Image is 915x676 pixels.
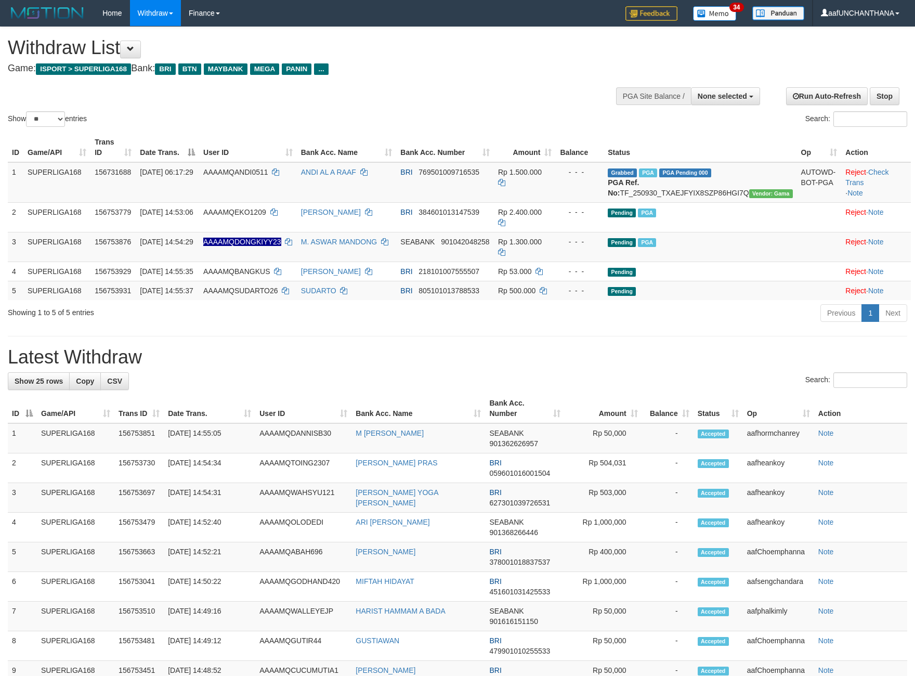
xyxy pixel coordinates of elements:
[818,636,834,645] a: Note
[8,483,37,513] td: 3
[565,513,642,542] td: Rp 1,000,000
[140,287,193,295] span: [DATE] 14:55:37
[642,513,694,542] td: -
[565,483,642,513] td: Rp 503,000
[114,631,164,661] td: 156753481
[255,423,351,453] td: AAAAMQDANNISB30
[255,602,351,631] td: AAAAMQWALLEYEJP
[37,453,114,483] td: SUPERLIGA168
[845,168,888,187] a: Check Trans
[419,287,479,295] span: Copy 805101013788533 to clipboard
[638,209,656,217] span: Marked by aafheankoy
[351,394,485,423] th: Bank Acc. Name: activate to sort column ascending
[841,262,911,281] td: ·
[642,423,694,453] td: -
[642,542,694,572] td: -
[489,488,501,497] span: BRI
[498,287,535,295] span: Rp 500.000
[203,287,278,295] span: AAAAMQSUDARTO26
[15,377,63,385] span: Show 25 rows
[659,168,711,177] span: PGA Pending
[140,208,193,216] span: [DATE] 14:53:06
[255,394,351,423] th: User ID: activate to sort column ascending
[255,631,351,661] td: AAAAMQGUTIR44
[818,577,834,586] a: Note
[565,453,642,483] td: Rp 504,031
[868,238,884,246] a: Note
[693,6,737,21] img: Button%20Memo.svg
[565,602,642,631] td: Rp 50,000
[164,483,255,513] td: [DATE] 14:54:31
[8,5,87,21] img: MOTION_logo.png
[560,167,599,177] div: - - -
[608,168,637,177] span: Grabbed
[164,453,255,483] td: [DATE] 14:54:34
[37,513,114,542] td: SUPERLIGA168
[749,189,793,198] span: Vendor URL: https://trx31.1velocity.biz
[743,572,814,602] td: aafsengchandara
[604,133,796,162] th: Status
[95,238,131,246] span: 156753876
[8,63,599,74] h4: Game: Bank:
[861,304,879,322] a: 1
[489,607,524,615] span: SEABANK
[203,267,270,276] span: AAAAMQBANGKUS
[604,162,796,203] td: TF_250930_TXAEJFYIX8SZP86HGI7Q
[164,513,255,542] td: [DATE] 14:52:40
[560,285,599,296] div: - - -
[400,208,412,216] span: BRI
[164,572,255,602] td: [DATE] 14:50:22
[356,607,445,615] a: HARIST HAMMAM A BADA
[845,208,866,216] a: Reject
[845,287,866,295] a: Reject
[356,548,415,556] a: [PERSON_NAME]
[37,423,114,453] td: SUPERLIGA168
[698,637,729,646] span: Accepted
[698,459,729,468] span: Accepted
[818,429,834,437] a: Note
[203,168,268,176] span: AAAAMQANDI0511
[164,542,255,572] td: [DATE] 14:52:21
[743,513,814,542] td: aafheankoy
[314,63,328,75] span: ...
[616,87,691,105] div: PGA Site Balance /
[8,162,23,203] td: 1
[356,666,415,674] a: [PERSON_NAME]
[498,238,542,246] span: Rp 1.300.000
[642,453,694,483] td: -
[8,423,37,453] td: 1
[140,267,193,276] span: [DATE] 14:55:35
[489,558,550,566] span: Copy 378001018837537 to clipboard
[698,548,729,557] span: Accepted
[356,488,438,507] a: [PERSON_NAME] YOGA [PERSON_NAME]
[164,631,255,661] td: [DATE] 14:49:12
[560,237,599,247] div: - - -
[638,238,656,247] span: Marked by aafheankoy
[698,607,729,616] span: Accepted
[69,372,101,390] a: Copy
[743,631,814,661] td: aafChoemphanna
[250,63,280,75] span: MEGA
[560,207,599,217] div: - - -
[833,372,907,388] input: Search:
[752,6,804,20] img: panduan.png
[489,518,524,526] span: SEABANK
[489,499,550,507] span: Copy 627301039726531 to clipboard
[255,572,351,602] td: AAAAMQGODHAND420
[489,647,550,655] span: Copy 479901010255533 to clipboard
[8,262,23,281] td: 4
[498,168,542,176] span: Rp 1.500.000
[698,578,729,587] span: Accepted
[485,394,564,423] th: Bank Acc. Number: activate to sort column ascending
[845,267,866,276] a: Reject
[698,92,747,100] span: None selected
[841,202,911,232] td: ·
[845,238,866,246] a: Reject
[642,483,694,513] td: -
[164,394,255,423] th: Date Trans.: activate to sort column ascending
[419,267,479,276] span: Copy 218101007555507 to clipboard
[565,542,642,572] td: Rp 400,000
[419,168,479,176] span: Copy 769501009716535 to clipboard
[114,542,164,572] td: 156753663
[489,636,501,645] span: BRI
